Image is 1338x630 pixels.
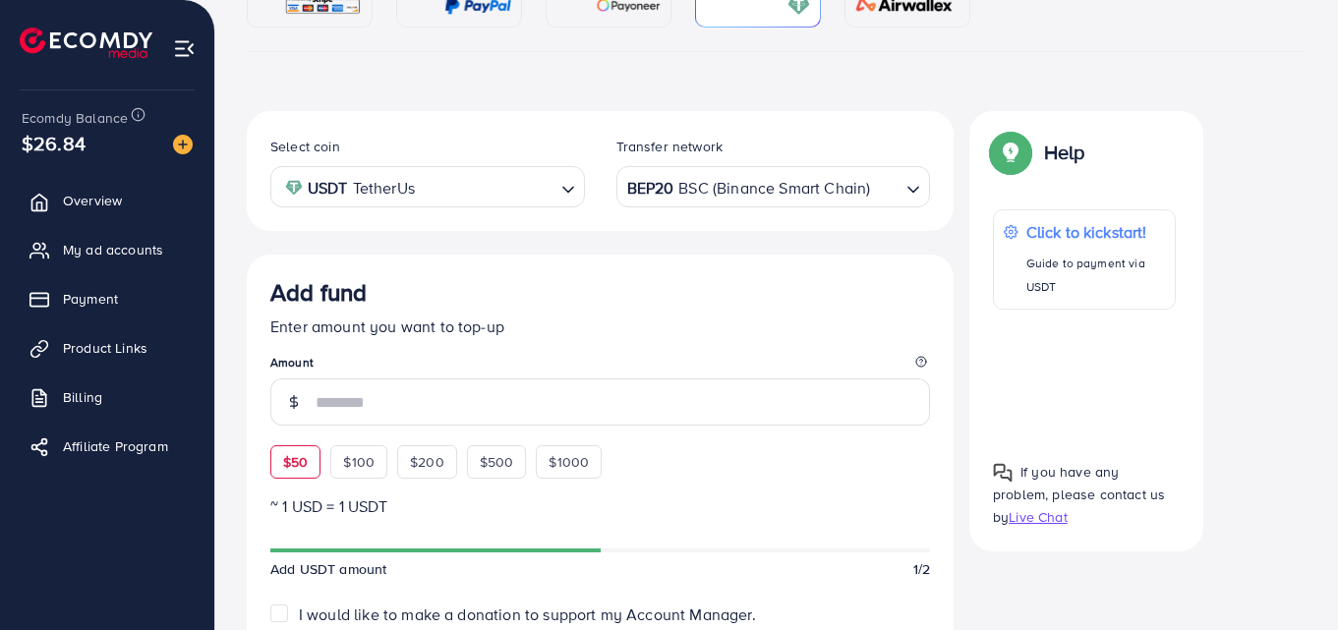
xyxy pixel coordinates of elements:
div: Search for option [616,166,931,206]
span: My ad accounts [63,240,163,259]
img: Popup guide [993,463,1013,483]
img: logo [20,28,152,58]
span: Add USDT amount [270,559,386,579]
span: I would like to make a donation to support my Account Manager. [299,603,756,625]
span: Ecomdy Balance [22,108,128,128]
span: $26.84 [22,129,86,157]
p: ~ 1 USD = 1 USDT [270,494,930,518]
iframe: Chat [1254,542,1323,615]
input: Search for option [421,172,553,202]
p: Help [1044,141,1085,164]
a: My ad accounts [15,230,200,269]
span: Product Links [63,338,147,358]
span: Payment [63,289,118,309]
a: Affiliate Program [15,427,200,466]
span: Affiliate Program [63,436,168,456]
a: Billing [15,377,200,417]
span: 1/2 [913,559,930,579]
img: image [173,135,193,154]
strong: BEP20 [627,174,674,202]
p: Guide to payment via USDT [1026,252,1165,299]
p: Enter amount you want to top-up [270,315,930,338]
a: Payment [15,279,200,318]
img: menu [173,37,196,60]
span: If you have any problem, please contact us by [993,462,1165,527]
span: Live Chat [1009,507,1067,527]
a: Product Links [15,328,200,368]
img: coin [285,179,303,197]
label: Select coin [270,137,340,156]
img: Popup guide [993,135,1028,170]
legend: Amount [270,354,930,378]
label: Transfer network [616,137,724,156]
a: Overview [15,181,200,220]
span: $50 [283,452,308,472]
span: TetherUs [353,174,415,202]
span: BSC (Binance Smart Chain) [678,174,870,202]
p: Click to kickstart! [1026,220,1165,244]
span: $500 [480,452,514,472]
input: Search for option [872,172,899,202]
span: $100 [343,452,375,472]
h3: Add fund [270,278,367,307]
span: $200 [410,452,444,472]
div: Search for option [270,166,585,206]
span: $1000 [549,452,589,472]
strong: USDT [308,174,348,202]
span: Billing [63,387,102,407]
span: Overview [63,191,122,210]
